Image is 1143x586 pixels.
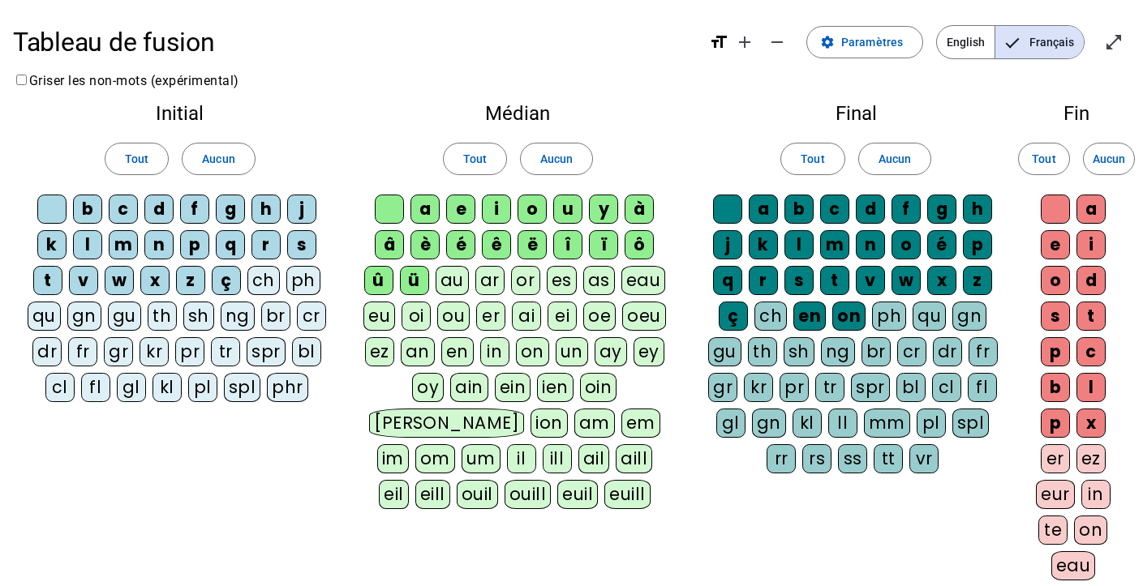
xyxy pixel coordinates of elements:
[69,266,98,295] div: v
[148,302,177,331] div: th
[995,26,1084,58] span: Français
[1032,149,1055,169] span: Tout
[1076,230,1106,259] div: i
[716,408,746,438] div: gl
[251,195,281,224] div: h
[1076,408,1106,438] div: x
[713,266,742,295] div: q
[872,302,906,331] div: ph
[476,302,505,331] div: er
[952,302,986,331] div: gn
[475,266,505,295] div: ar
[446,230,475,259] div: é
[896,373,926,402] div: bl
[543,444,572,473] div: ill
[415,444,455,473] div: om
[365,337,394,366] div: ez
[13,73,239,88] label: Griser les non-mots (expérimental)
[410,195,440,224] div: a
[927,266,956,295] div: x
[415,480,450,509] div: eill
[820,35,835,49] mat-icon: settings
[507,444,536,473] div: il
[784,195,814,224] div: b
[1074,515,1107,545] div: on
[457,480,498,509] div: ouil
[574,408,615,438] div: am
[767,444,796,473] div: rr
[441,337,474,366] div: en
[968,373,997,402] div: fl
[1076,195,1106,224] div: a
[625,195,654,224] div: à
[1076,266,1106,295] div: d
[634,337,664,366] div: ey
[709,32,728,52] mat-icon: format_size
[286,266,320,295] div: ph
[462,444,501,473] div: um
[963,230,992,259] div: p
[583,266,615,295] div: as
[1041,337,1070,366] div: p
[820,195,849,224] div: c
[752,408,786,438] div: gn
[37,230,67,259] div: k
[401,337,435,366] div: an
[247,266,280,295] div: ch
[1076,302,1106,331] div: t
[153,373,182,402] div: kl
[212,266,241,295] div: ç
[512,302,541,331] div: ai
[1093,149,1125,169] span: Aucun
[963,266,992,295] div: z
[1036,104,1117,123] h2: Fin
[202,149,234,169] span: Aucun
[1041,230,1070,259] div: e
[1018,143,1070,175] button: Tout
[1051,551,1096,580] div: eau
[749,195,778,224] div: a
[505,480,551,509] div: ouill
[32,337,62,366] div: dr
[28,302,61,331] div: qu
[1098,26,1130,58] button: Entrer en plein écran
[105,143,169,175] button: Tout
[864,408,910,438] div: mm
[363,302,395,331] div: eu
[267,373,308,402] div: phr
[125,149,148,169] span: Tout
[784,266,814,295] div: s
[892,195,921,224] div: f
[604,480,650,509] div: euill
[556,337,588,366] div: un
[140,266,170,295] div: x
[518,230,547,259] div: ë
[1083,143,1135,175] button: Aucun
[728,26,761,58] button: Augmenter la taille de la police
[937,26,995,58] span: English
[26,104,334,123] h2: Initial
[583,302,616,331] div: oe
[969,337,998,366] div: fr
[518,195,547,224] div: o
[621,266,666,295] div: eau
[793,408,822,438] div: kl
[767,32,787,52] mat-icon: remove
[595,337,627,366] div: ay
[820,230,849,259] div: m
[1041,266,1070,295] div: o
[144,195,174,224] div: d
[117,373,146,402] div: gl
[175,337,204,366] div: pr
[216,230,245,259] div: q
[463,149,487,169] span: Tout
[105,266,134,295] div: w
[784,230,814,259] div: l
[553,195,582,224] div: u
[67,302,101,331] div: gn
[402,302,431,331] div: oi
[735,32,754,52] mat-icon: add
[144,230,174,259] div: n
[377,444,409,473] div: im
[806,26,923,58] button: Paramètres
